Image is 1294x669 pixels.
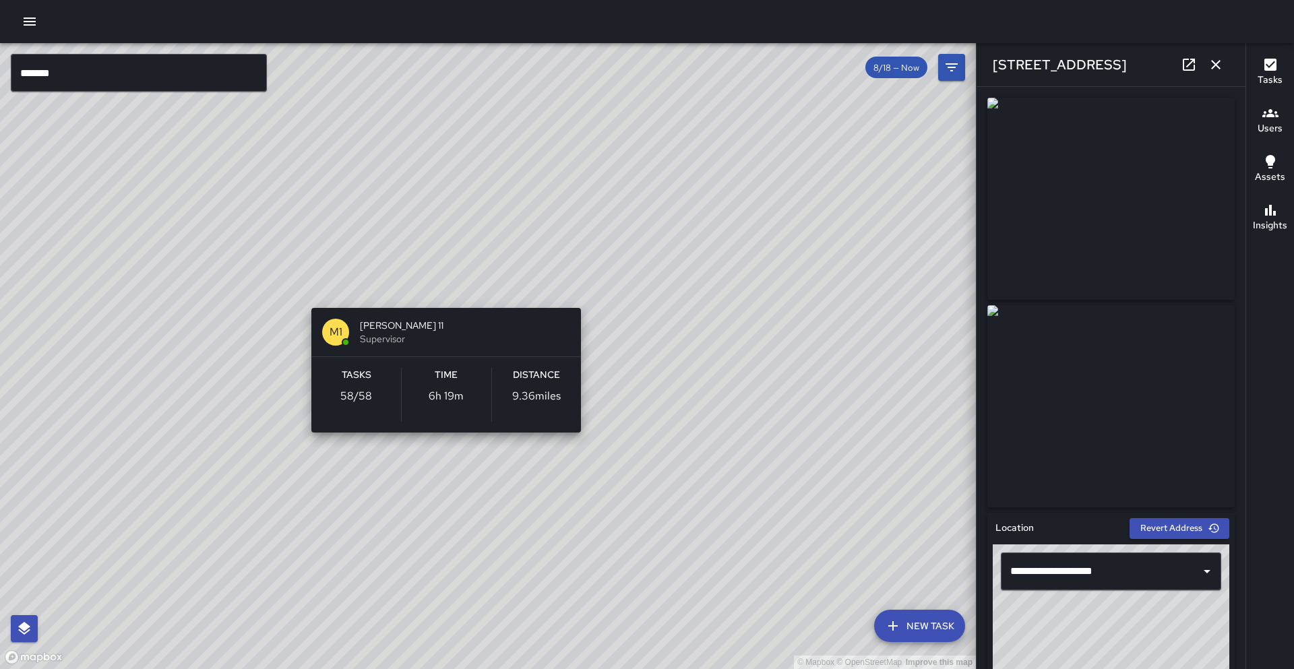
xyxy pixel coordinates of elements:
[865,62,927,73] span: 8/18 — Now
[1255,170,1285,185] h6: Assets
[987,98,1235,300] img: request_images%2F828f57e0-7c9c-11f0-9874-751480d329d1
[1258,121,1283,136] h6: Users
[938,54,965,81] button: Filters
[1246,49,1294,97] button: Tasks
[513,368,560,383] h6: Distance
[1246,97,1294,146] button: Users
[995,521,1034,536] h6: Location
[330,324,342,340] p: M1
[360,319,570,332] span: [PERSON_NAME] 11
[987,305,1235,507] img: request_images%2F83a6bb50-7c9c-11f0-9874-751480d329d1
[1253,218,1287,233] h6: Insights
[340,388,372,404] p: 58 / 58
[311,308,581,433] button: M1[PERSON_NAME] 11SupervisorTasks58/58Time6h 19mDistance9.36miles
[874,610,965,642] button: New Task
[429,388,464,404] p: 6h 19m
[435,368,458,383] h6: Time
[1258,73,1283,88] h6: Tasks
[993,54,1127,75] h6: [STREET_ADDRESS]
[342,368,371,383] h6: Tasks
[1246,146,1294,194] button: Assets
[512,388,561,404] p: 9.36 miles
[1198,562,1216,581] button: Open
[1246,194,1294,243] button: Insights
[1130,518,1229,539] button: Revert Address
[360,332,570,346] span: Supervisor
